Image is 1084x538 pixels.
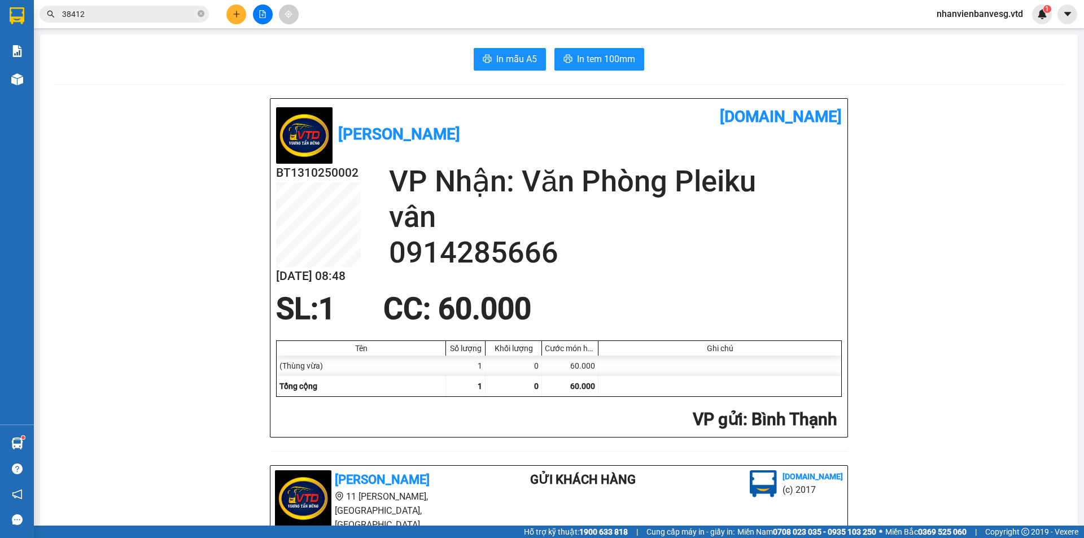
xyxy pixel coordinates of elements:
strong: 1900 633 818 [579,527,628,536]
div: (Thùng vừa) [277,356,446,376]
span: 1 [1045,5,1049,13]
span: close-circle [198,9,204,20]
div: vân [108,37,205,50]
div: 60.000 [542,356,598,376]
div: Số lượng [449,344,482,353]
span: In mẫu A5 [496,52,537,66]
span: | [975,526,977,538]
div: Cước món hàng [545,344,595,353]
span: SL: [276,291,318,326]
span: close-circle [198,10,204,17]
img: warehouse-icon [11,73,23,85]
h2: VP Nhận: Văn Phòng Pleiku [389,164,842,199]
b: [PERSON_NAME] [335,473,430,487]
div: 1 [446,356,486,376]
img: logo.jpg [750,470,777,497]
button: aim [279,5,299,24]
span: environment [335,492,344,501]
span: printer [483,54,492,65]
span: message [12,514,23,525]
span: 0 [534,382,539,391]
button: plus [226,5,246,24]
span: copyright [1021,528,1029,536]
sup: 1 [1043,5,1051,13]
b: [DOMAIN_NAME] [720,107,842,126]
h2: [DATE] 08:48 [276,267,361,286]
span: 1 [478,382,482,391]
span: Gửi: [10,11,27,23]
img: icon-new-feature [1037,9,1047,19]
div: CC : 60.000 [377,292,538,326]
img: solution-icon [11,45,23,57]
span: VP gửi [693,409,743,429]
span: printer [563,54,572,65]
button: printerIn tem 100mm [554,48,644,71]
b: [DOMAIN_NAME] [783,472,843,481]
div: 60.000 [106,73,206,89]
div: Tên [279,344,443,353]
span: file-add [259,10,266,18]
div: 0 [486,356,542,376]
span: | [636,526,638,538]
li: (c) 2017 [783,483,843,497]
span: aim [285,10,292,18]
h2: BT1310250002 [276,164,361,182]
span: plus [233,10,241,18]
h2: vân [389,199,842,235]
span: ⚪️ [879,530,882,534]
span: Hỗ trợ kỹ thuật: [524,526,628,538]
span: Cung cấp máy in - giấy in: [646,526,735,538]
div: Văn Phòng Pleiku [108,10,205,37]
button: file-add [253,5,273,24]
span: CC : [106,76,122,88]
button: caret-down [1057,5,1077,24]
span: 1 [318,291,335,326]
img: warehouse-icon [11,438,23,449]
span: question-circle [12,463,23,474]
span: 60.000 [570,382,595,391]
span: Miền Nam [737,526,876,538]
img: logo-vxr [10,7,24,24]
span: caret-down [1063,9,1073,19]
span: notification [12,489,23,500]
span: Miền Bắc [885,526,967,538]
span: Nhận: [108,11,135,23]
div: Ghi chú [601,344,838,353]
b: Gửi khách hàng [530,473,636,487]
sup: 1 [21,436,25,439]
div: Khối lượng [488,344,539,353]
div: 0914285666 [108,50,205,66]
strong: 0369 525 060 [918,527,967,536]
div: Bình Thạnh [10,10,100,23]
img: logo.jpg [275,470,331,527]
img: logo.jpg [276,107,333,164]
span: Tổng cộng [279,382,317,391]
b: [PERSON_NAME] [338,125,460,143]
h2: : Bình Thạnh [276,408,837,431]
span: search [47,10,55,18]
input: Tìm tên, số ĐT hoặc mã đơn [62,8,195,20]
span: nhanvienbanvesg.vtd [928,7,1032,21]
span: In tem 100mm [577,52,635,66]
strong: 0708 023 035 - 0935 103 250 [773,527,876,536]
h2: 0914285666 [389,235,842,270]
button: printerIn mẫu A5 [474,48,546,71]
